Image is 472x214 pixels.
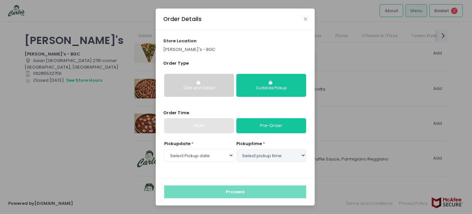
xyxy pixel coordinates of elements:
span: store location [163,38,197,44]
div: Click and Collect [169,85,229,91]
button: Close [304,17,307,21]
p: [PERSON_NAME]'s - BGC [163,46,307,53]
span: Order Time [163,110,189,116]
a: Pre-Order [236,118,306,133]
div: Order Details [163,15,202,23]
span: Order Type [163,60,189,66]
span: pickup time [236,140,262,147]
div: Curbside Pickup [241,85,302,91]
button: Proceed [164,185,306,198]
span: Pickup date [164,140,190,147]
